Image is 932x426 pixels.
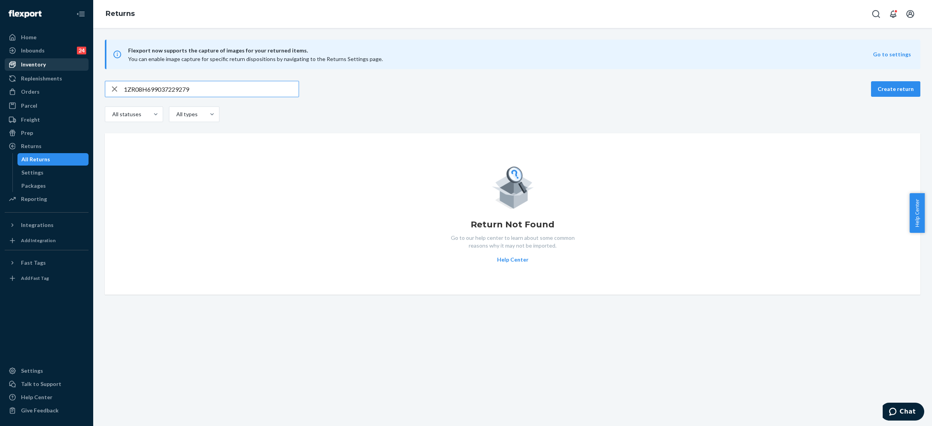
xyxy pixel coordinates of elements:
a: Parcel [5,100,89,112]
a: Replenishments [5,72,89,85]
button: Create return [871,81,920,97]
a: Packages [17,180,89,192]
a: Add Fast Tag [5,272,89,285]
div: Orders [21,88,40,96]
a: Settings [5,365,89,377]
button: Give Feedback [5,404,89,417]
button: Help Center [909,193,925,233]
h1: Return Not Found [471,218,555,231]
a: Add Integration [5,234,89,247]
button: Open account menu [902,6,918,22]
a: Home [5,31,89,44]
a: All Returns [17,153,89,166]
a: Returns [106,9,135,18]
ol: breadcrumbs [99,3,141,25]
div: All types [176,110,196,118]
div: Returns [21,142,42,150]
div: Talk to Support [21,380,61,388]
div: All Returns [21,155,50,163]
div: Prep [21,129,33,137]
div: Settings [21,367,43,375]
div: Integrations [21,221,54,229]
div: Add Fast Tag [21,275,49,281]
button: Talk to Support [5,378,89,390]
a: Help Center [5,391,89,403]
span: Flexport now supports the capture of images for your returned items. [128,46,873,55]
div: Packages [21,182,46,190]
div: Home [21,33,37,41]
div: Freight [21,116,40,124]
a: Freight [5,113,89,126]
div: 24 [77,47,86,54]
button: Open notifications [885,6,901,22]
a: Settings [17,166,89,179]
div: Inbounds [21,47,45,54]
div: Fast Tags [21,259,46,267]
div: Give Feedback [21,407,59,414]
input: Search returns by rma, id, tracking number [124,81,299,97]
a: Reporting [5,193,89,205]
img: Empty list [492,164,534,209]
button: Go to settings [873,51,911,58]
p: Go to our help center to learn about some common reasons why it may not be imported. [445,234,581,250]
button: Fast Tags [5,257,89,269]
div: All statuses [112,110,140,118]
button: Help Center [497,256,529,264]
span: You can enable image capture for specific return dispositions by navigating to the Returns Settin... [128,56,383,62]
button: Integrations [5,219,89,231]
a: Orders [5,86,89,98]
button: Open Search Box [868,6,884,22]
div: Add Integration [21,237,56,244]
div: Reporting [21,195,47,203]
div: Inventory [21,61,46,68]
a: Inventory [5,58,89,71]
div: Replenishments [21,75,62,82]
a: Prep [5,127,89,139]
div: Parcel [21,102,37,110]
iframe: Opens a widget where you can chat to one of our agents [883,403,924,422]
button: Close Navigation [73,6,89,22]
div: Help Center [21,393,52,401]
a: Returns [5,140,89,152]
a: Inbounds24 [5,44,89,57]
div: Settings [21,169,43,176]
img: Flexport logo [9,10,42,18]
